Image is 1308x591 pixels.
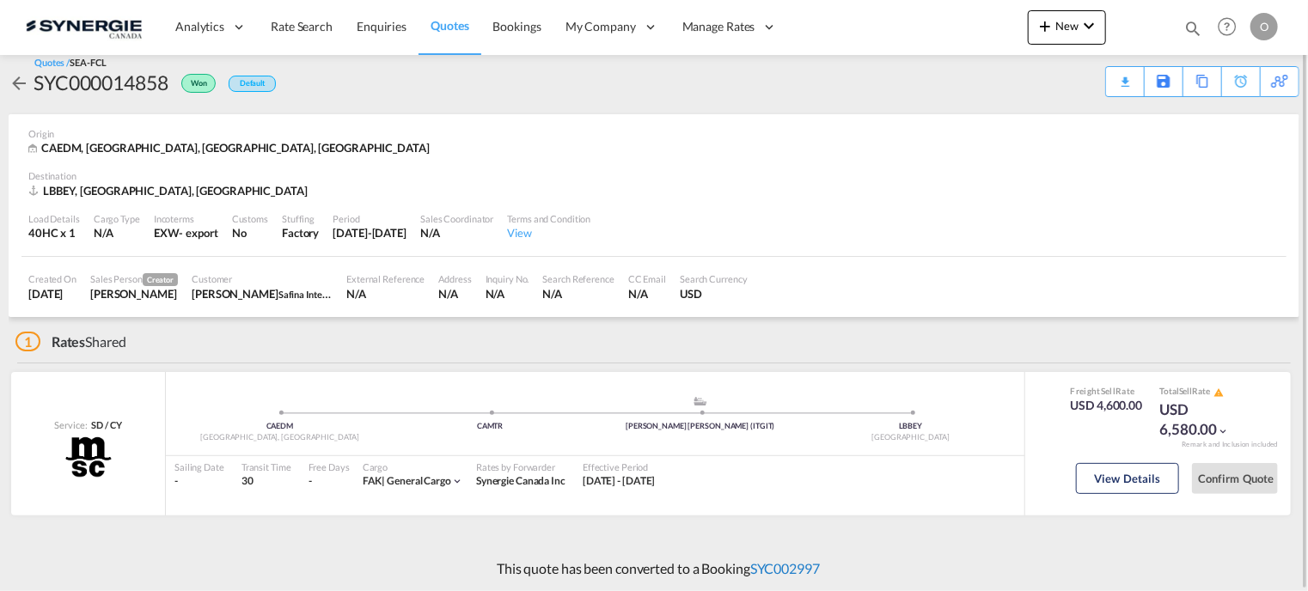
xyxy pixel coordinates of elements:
div: Total Rate [1159,385,1245,399]
div: N/A [94,225,140,241]
md-icon: icon-download [1115,70,1135,82]
md-icon: icon-arrow-left [9,73,29,94]
span: CAEDM, [GEOGRAPHIC_DATA], [GEOGRAPHIC_DATA], [GEOGRAPHIC_DATA] [41,141,430,155]
span: Help [1213,12,1242,41]
div: Quote PDF is not available at this time [1115,67,1135,82]
span: FAK [363,474,388,487]
div: N/A [628,286,666,302]
div: 30 Sep 2025 [333,225,406,241]
span: Enquiries [357,19,406,34]
div: O [1250,13,1278,40]
span: Sell [1101,386,1115,396]
div: icon-magnify [1183,19,1202,45]
div: Sales Person [90,272,178,286]
span: Won [191,78,211,94]
div: USD 6,580.00 [1159,399,1245,441]
div: 18 Sep 2025 - 30 Sep 2025 [583,474,656,489]
div: Incoterms [154,212,218,225]
div: Stuffing [282,212,319,225]
md-icon: icon-magnify [1183,19,1202,38]
md-icon: assets/icons/custom/ship-fill.svg [690,397,711,405]
span: Quotes [431,18,468,33]
div: LBBEY [805,421,1016,432]
div: [GEOGRAPHIC_DATA], [GEOGRAPHIC_DATA] [174,432,385,443]
div: Created On [28,272,76,285]
span: Rate Search [271,19,333,34]
span: Creator [143,273,178,286]
div: Customer [192,272,333,285]
div: Transit Time [241,460,291,473]
div: Load Details [28,212,80,225]
div: CAMTR [385,421,596,432]
div: Default [229,76,276,92]
md-icon: icon-chevron-down [1218,425,1230,437]
div: Save As Template [1145,67,1183,96]
div: Effective Period [583,460,656,473]
div: Free Days [309,460,350,473]
div: Sailing Date [174,460,224,473]
div: Search Reference [543,272,614,285]
span: Service: [54,418,87,431]
div: CAEDM, Edmonton, AB, Americas [28,140,434,156]
span: 1 [15,332,40,351]
div: CAEDM [174,421,385,432]
span: Safina International [278,287,360,301]
div: Elias Abi-Akl [192,286,333,302]
div: Factory Stuffing [282,225,319,241]
div: icon-arrow-left [9,69,34,96]
div: Customs [232,212,268,225]
div: Search Currency [680,272,748,285]
div: LBBEY, Beirut, Asia Pacific [28,183,312,198]
div: Sales Coordinator [420,212,493,225]
span: Sell [1179,386,1193,396]
a: SYC002997 [750,560,820,576]
button: Confirm Quote [1192,463,1278,494]
div: SYC000014858 [34,69,168,96]
div: 30 [241,474,291,489]
div: N/A [346,286,425,302]
span: Synergie Canada Inc [476,474,565,487]
div: Cargo [363,460,463,473]
div: [GEOGRAPHIC_DATA] [805,432,1016,443]
div: Period [333,212,406,225]
span: [DATE] - [DATE] [583,474,656,487]
div: USD 4,600.00 [1071,397,1143,414]
div: Terms and Condition [507,212,590,225]
div: Help [1213,12,1250,43]
div: N/A [486,286,529,302]
md-icon: icon-alert [1213,387,1224,398]
span: New [1035,19,1099,33]
div: general cargo [363,474,451,489]
div: N/A [438,286,471,302]
p: This quote has been converted to a Booking [488,559,820,578]
div: External Reference [346,272,425,285]
div: Freight Rate [1071,385,1143,397]
div: USD [680,286,748,302]
div: - [174,474,224,489]
div: EXW [154,225,180,241]
div: View [507,225,590,241]
div: SD / CY [87,418,121,431]
div: CC Email [628,272,666,285]
div: Daniel Dico [90,286,178,302]
div: N/A [420,225,493,241]
button: icon-plus 400-fgNewicon-chevron-down [1028,10,1106,45]
md-icon: icon-plus 400-fg [1035,15,1055,36]
div: Rates by Forwarder [476,460,565,473]
div: Synergie Canada Inc [476,474,565,489]
div: - export [180,225,218,241]
span: SEA-FCL [70,57,106,68]
img: 1f56c880d42311ef80fc7dca854c8e59.png [26,8,142,46]
div: - [309,474,312,489]
img: MSC [64,436,113,478]
md-icon: icon-chevron-down [451,475,463,487]
span: | [382,474,385,487]
span: My Company [565,18,636,35]
span: Analytics [175,18,224,35]
div: Address [438,272,471,285]
div: Origin [28,127,1280,140]
button: View Details [1076,463,1179,494]
div: Cargo Type [94,212,140,225]
div: Shared [15,332,126,351]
